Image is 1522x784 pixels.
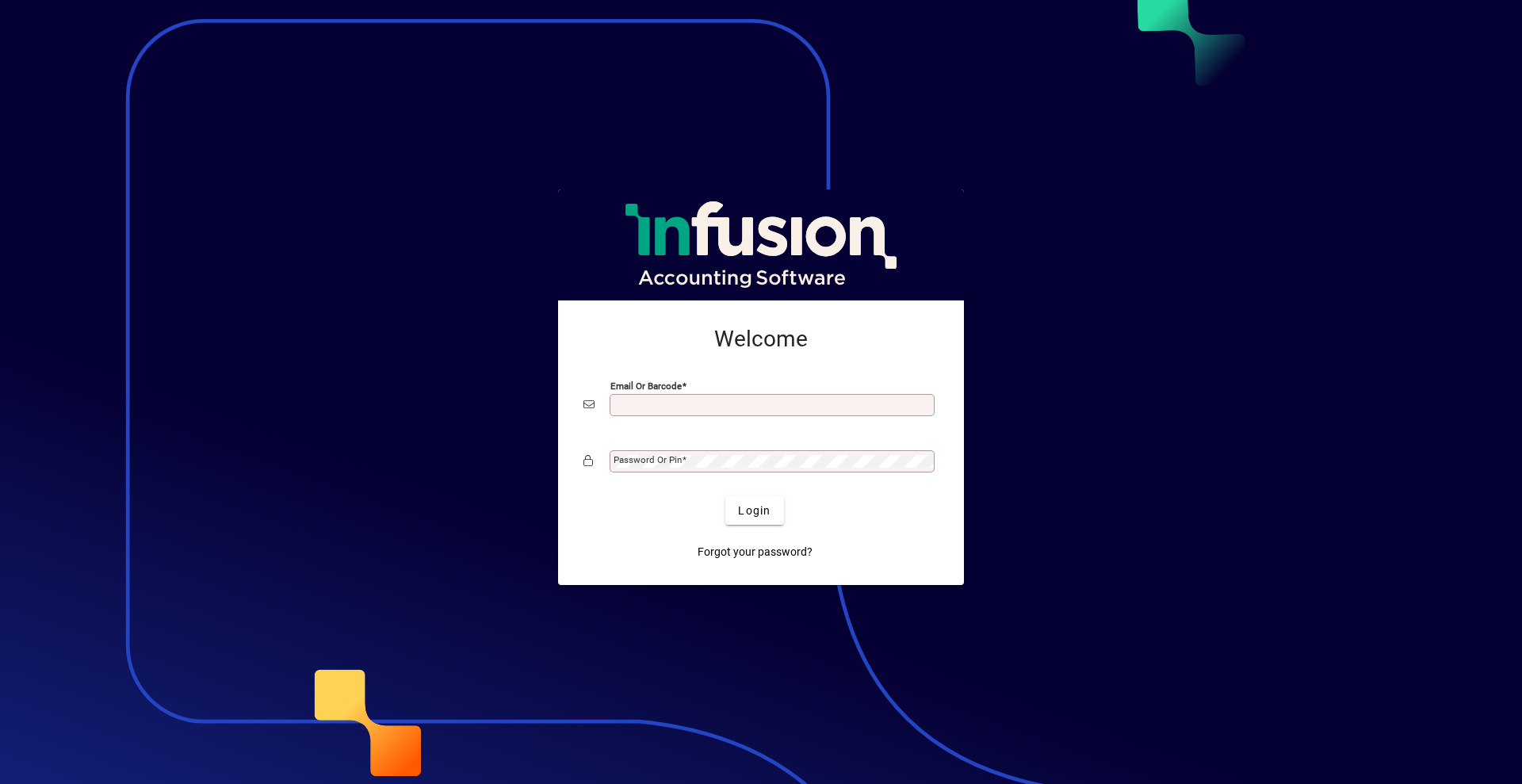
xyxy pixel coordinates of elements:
[610,381,682,392] mat-label: Email or Barcode
[614,454,682,465] mat-label: Password or Pin
[691,537,819,566] a: Forgot your password?
[698,544,813,560] span: Forgot your password?
[725,496,783,525] button: Login
[738,503,771,519] span: Login
[583,326,939,353] h2: Welcome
